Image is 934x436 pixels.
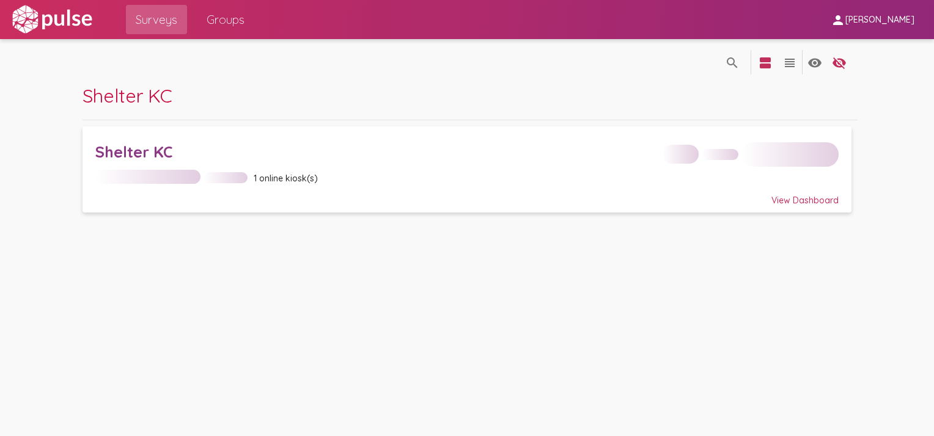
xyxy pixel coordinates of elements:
[83,84,172,107] span: Shelter KC
[126,5,187,34] a: Surveys
[821,8,924,31] button: [PERSON_NAME]
[725,56,740,70] mat-icon: language
[831,13,845,27] mat-icon: person
[136,9,177,31] span: Surveys
[758,56,773,70] mat-icon: language
[10,4,94,35] img: white-logo.svg
[197,5,254,34] a: Groups
[778,50,802,74] button: language
[803,50,827,74] button: language
[827,50,851,74] button: language
[83,126,851,212] a: Shelter KC1 online kiosk(s)View Dashboard
[782,56,797,70] mat-icon: language
[832,56,847,70] mat-icon: language
[753,50,778,74] button: language
[254,173,318,184] span: 1 online kiosk(s)
[845,15,914,26] span: [PERSON_NAME]
[95,142,656,161] div: Shelter KC
[720,50,745,74] button: language
[807,56,822,70] mat-icon: language
[207,9,245,31] span: Groups
[95,184,838,206] div: View Dashboard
